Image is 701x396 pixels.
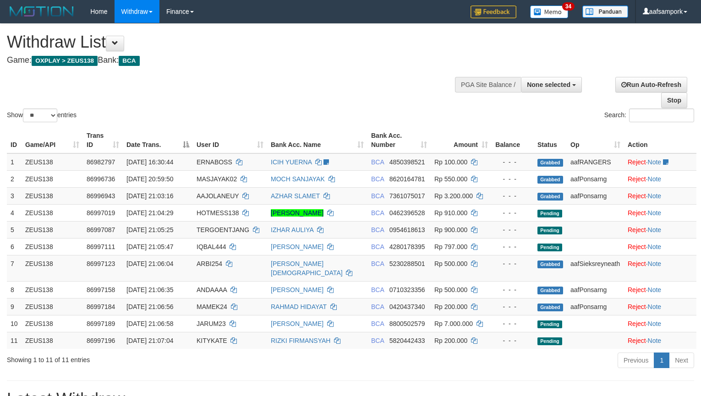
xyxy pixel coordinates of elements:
div: - - - [495,336,530,345]
span: Rp 900.000 [434,226,467,233]
td: ZEUS138 [22,187,83,204]
td: 6 [7,238,22,255]
a: Previous [618,353,654,368]
input: Search: [629,108,694,122]
button: None selected [521,77,582,92]
span: [DATE] 21:06:35 [126,286,173,293]
th: Status [534,127,567,153]
td: ZEUS138 [22,332,83,349]
th: Balance [492,127,534,153]
span: [DATE] 21:04:29 [126,209,173,217]
a: MOCH SANJAYAK [271,175,325,183]
th: Bank Acc. Name: activate to sort column ascending [267,127,367,153]
span: [DATE] 20:59:50 [126,175,173,183]
span: 86997189 [87,320,115,327]
span: [DATE] 21:05:47 [126,243,173,250]
td: 11 [7,332,22,349]
span: BCA [371,303,384,310]
a: Note [648,192,662,200]
img: panduan.png [582,5,628,18]
a: Reject [628,320,646,327]
span: Copy 0710323356 to clipboard [389,286,425,293]
span: Copy 4280178395 to clipboard [389,243,425,250]
span: Pending [537,244,562,251]
th: Date Trans.: activate to sort column descending [123,127,193,153]
span: Copy 5230288501 to clipboard [389,260,425,267]
span: Rp 500.000 [434,286,467,293]
span: 86997158 [87,286,115,293]
div: - - - [495,157,530,167]
a: Reject [628,175,646,183]
td: · [624,170,696,187]
span: IQBAL444 [197,243,226,250]
div: - - - [495,208,530,217]
span: [DATE] 21:06:58 [126,320,173,327]
div: - - - [495,242,530,251]
img: Button%20Memo.svg [530,5,569,18]
span: 86997087 [87,226,115,233]
span: 86996736 [87,175,115,183]
th: Game/API: activate to sort column ascending [22,127,83,153]
a: Reject [628,286,646,293]
td: aafRANGERS [567,153,624,171]
td: 8 [7,281,22,298]
span: Rp 200.000 [434,337,467,344]
div: - - - [495,319,530,328]
a: Note [648,209,662,217]
span: 86982797 [87,158,115,166]
span: [DATE] 21:03:16 [126,192,173,200]
span: Grabbed [537,260,563,268]
a: Note [648,226,662,233]
td: · [624,204,696,221]
a: Note [648,175,662,183]
th: User ID: activate to sort column ascending [193,127,267,153]
a: Reject [628,209,646,217]
a: Note [648,243,662,250]
select: Showentries [23,108,57,122]
a: Note [648,260,662,267]
span: 86997196 [87,337,115,344]
span: 86997184 [87,303,115,310]
a: Reject [628,192,646,200]
td: aafPonsarng [567,170,624,187]
td: 7 [7,255,22,281]
a: RIZKI FIRMANSYAH [271,337,330,344]
span: TERGOENTJANG [197,226,249,233]
span: Rp 100.000 [434,158,467,166]
span: None selected [527,81,570,88]
td: ZEUS138 [22,204,83,221]
span: OXPLAY > ZEUS138 [32,56,98,66]
h4: Game: Bank: [7,56,458,65]
td: ZEUS138 [22,315,83,332]
span: Rp 550.000 [434,175,467,183]
td: 10 [7,315,22,332]
span: BCA [371,226,384,233]
span: BCA [371,243,384,250]
a: [PERSON_NAME] [271,209,323,217]
span: Copy 4850398521 to clipboard [389,158,425,166]
a: Note [648,158,662,166]
div: - - - [495,259,530,268]
span: Pending [537,320,562,328]
a: Reject [628,158,646,166]
span: Copy 8620164781 to clipboard [389,175,425,183]
td: · [624,332,696,349]
a: [PERSON_NAME] [271,243,323,250]
span: [DATE] 21:05:25 [126,226,173,233]
span: BCA [371,192,384,200]
span: 86996943 [87,192,115,200]
td: ZEUS138 [22,298,83,315]
td: · [624,187,696,204]
td: 1 [7,153,22,171]
td: · [624,315,696,332]
span: Copy 0954618613 to clipboard [389,226,425,233]
a: Next [669,353,694,368]
a: ICIH YUERNA [271,158,312,166]
img: MOTION_logo.png [7,5,77,18]
td: · [624,238,696,255]
span: [DATE] 21:06:56 [126,303,173,310]
a: Note [648,337,662,344]
span: Copy 0462396528 to clipboard [389,209,425,217]
span: JARUM23 [197,320,226,327]
td: ZEUS138 [22,238,83,255]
